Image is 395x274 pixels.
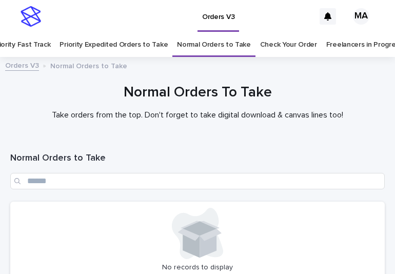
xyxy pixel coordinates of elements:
h1: Normal Orders To Take [10,83,385,102]
a: Priority Expedited Orders to Take [60,33,168,57]
div: MA [353,8,369,25]
a: Orders V3 [5,59,39,71]
p: Normal Orders to Take [50,60,127,71]
img: stacker-logo-s-only.png [21,6,41,27]
input: Search [10,173,385,189]
a: Check Your Order [260,33,317,57]
p: No records to display [16,263,379,272]
a: Normal Orders to Take [177,33,251,57]
h1: Normal Orders to Take [10,152,385,165]
p: Take orders from the top. Don't forget to take digital download & canvas lines too! [10,110,385,120]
